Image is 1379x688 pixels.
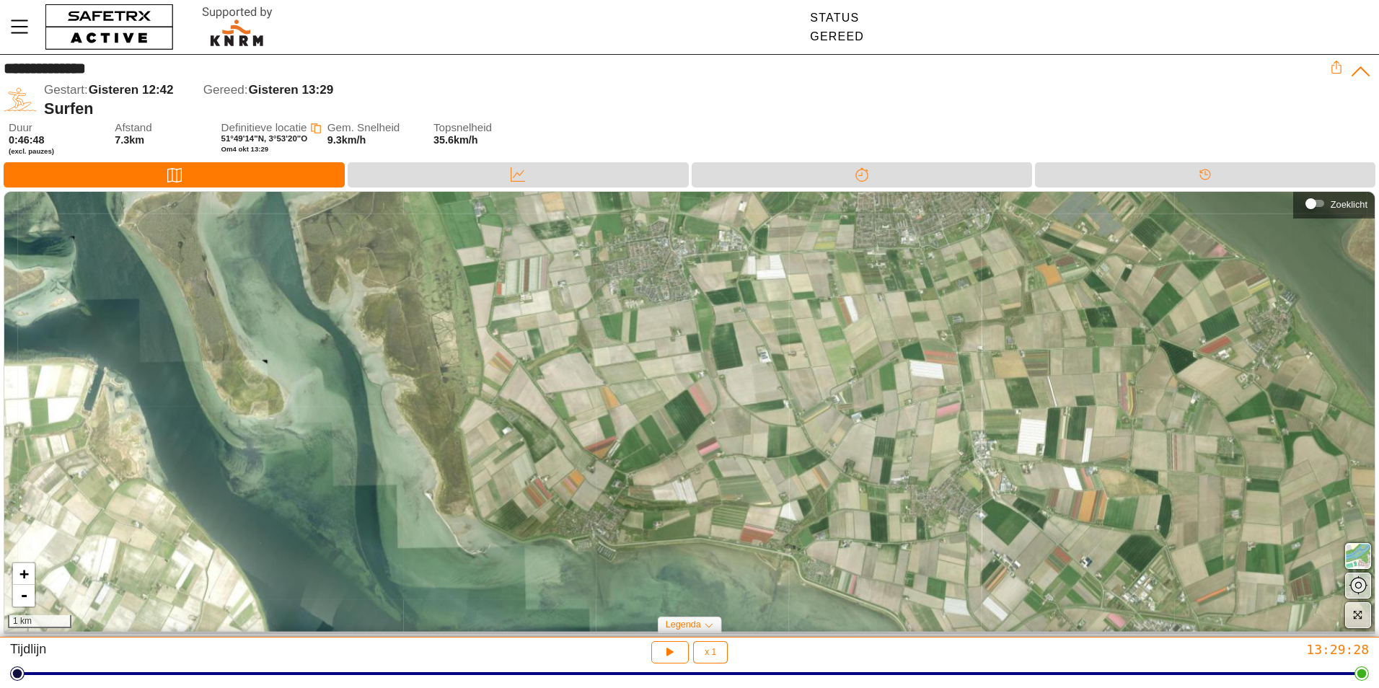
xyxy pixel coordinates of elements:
a: Zoom in [13,563,35,585]
img: RescueLogo.svg [185,4,289,50]
div: Gereed [810,30,864,43]
span: x 1 [705,648,716,656]
span: (excl. pauzes) [9,147,101,156]
div: Kaart [4,162,345,188]
span: Afstand [115,122,207,134]
div: Splitsen [692,162,1032,188]
span: Duur [9,122,101,134]
div: Tijdlijn [1035,162,1375,188]
img: SURFING.svg [4,83,37,116]
div: Status [810,12,864,25]
button: x 1 [693,641,728,663]
span: Topsnelheid [433,122,526,134]
div: 13:29:28 [920,641,1369,658]
span: 35.6km/h [433,134,478,146]
span: Om 4 okt 13:29 [221,145,269,153]
div: Tijdlijn [10,641,459,663]
span: 51°49'14"N, 3°53'20"O [221,134,308,143]
span: Gisteren 12:42 [89,83,174,97]
a: Zoom out [13,585,35,607]
span: 0:46:48 [9,134,45,146]
div: 1 km [8,615,71,628]
span: Gereed: [203,83,248,97]
span: Gisteren 13:29 [248,83,333,97]
div: Zoeklicht [1300,193,1367,214]
span: Definitieve locatie [221,121,307,133]
span: Gem. Snelheid [327,122,420,134]
div: Zoeklicht [1331,199,1367,210]
div: Surfen [44,100,1330,118]
div: Data [348,162,688,188]
span: Gestart: [44,83,88,97]
span: 7.3km [115,134,144,146]
span: Legenda [666,619,701,630]
span: 9.3km/h [327,134,366,146]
